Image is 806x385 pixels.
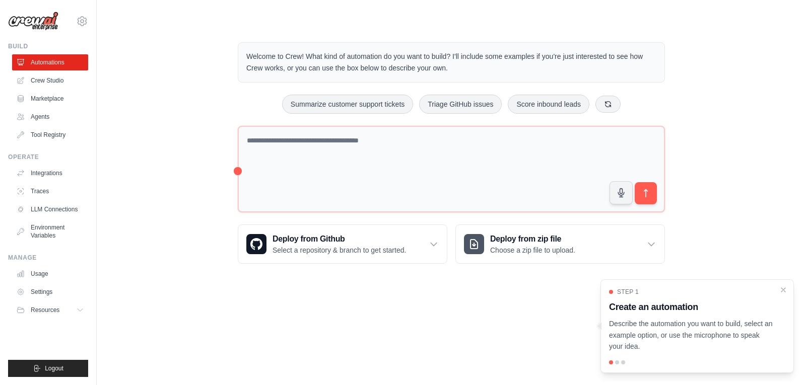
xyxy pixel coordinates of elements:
[12,201,88,217] a: LLM Connections
[273,233,406,245] h3: Deploy from Github
[12,54,88,70] a: Automations
[8,360,88,377] button: Logout
[12,109,88,125] a: Agents
[508,95,589,114] button: Score inbound leads
[12,91,88,107] a: Marketplace
[12,165,88,181] a: Integrations
[419,95,502,114] button: Triage GitHub issues
[779,286,787,294] button: Close walkthrough
[12,127,88,143] a: Tool Registry
[756,337,806,385] iframe: Chat Widget
[8,12,58,31] img: Logo
[12,219,88,244] a: Environment Variables
[31,306,59,314] span: Resources
[12,302,88,318] button: Resources
[12,183,88,199] a: Traces
[8,153,88,161] div: Operate
[246,51,656,74] p: Welcome to Crew! What kind of automation do you want to build? I'll include some examples if you'...
[12,266,88,282] a: Usage
[617,288,639,296] span: Step 1
[8,42,88,50] div: Build
[490,233,575,245] h3: Deploy from zip file
[45,364,63,372] span: Logout
[609,300,773,314] h3: Create an automation
[273,245,406,255] p: Select a repository & branch to get started.
[8,254,88,262] div: Manage
[490,245,575,255] p: Choose a zip file to upload.
[12,72,88,89] a: Crew Studio
[609,318,773,352] p: Describe the automation you want to build, select an example option, or use the microphone to spe...
[12,284,88,300] a: Settings
[282,95,413,114] button: Summarize customer support tickets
